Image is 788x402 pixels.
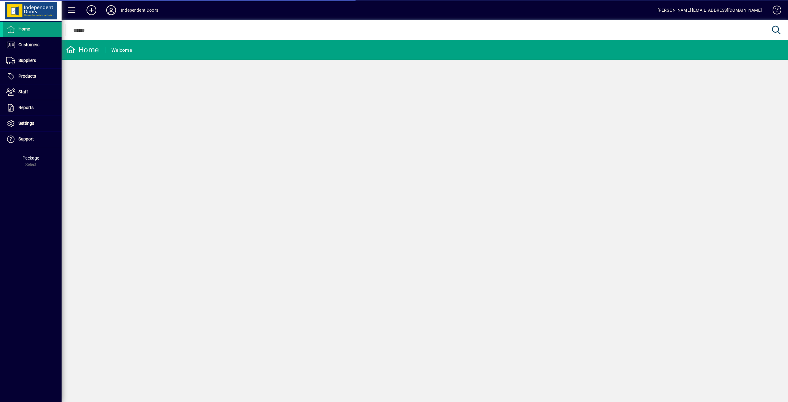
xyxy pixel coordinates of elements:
[3,69,62,84] a: Products
[18,105,34,110] span: Reports
[18,42,39,47] span: Customers
[18,89,28,94] span: Staff
[3,37,62,53] a: Customers
[101,5,121,16] button: Profile
[18,136,34,141] span: Support
[66,45,99,55] div: Home
[3,132,62,147] a: Support
[768,1,780,21] a: Knowledge Base
[18,121,34,126] span: Settings
[657,5,762,15] div: [PERSON_NAME] [EMAIL_ADDRESS][DOMAIN_NAME]
[18,26,30,31] span: Home
[22,156,39,160] span: Package
[3,116,62,131] a: Settings
[3,53,62,68] a: Suppliers
[18,74,36,79] span: Products
[3,84,62,100] a: Staff
[82,5,101,16] button: Add
[121,5,158,15] div: Independent Doors
[111,45,132,55] div: Welcome
[3,100,62,116] a: Reports
[18,58,36,63] span: Suppliers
